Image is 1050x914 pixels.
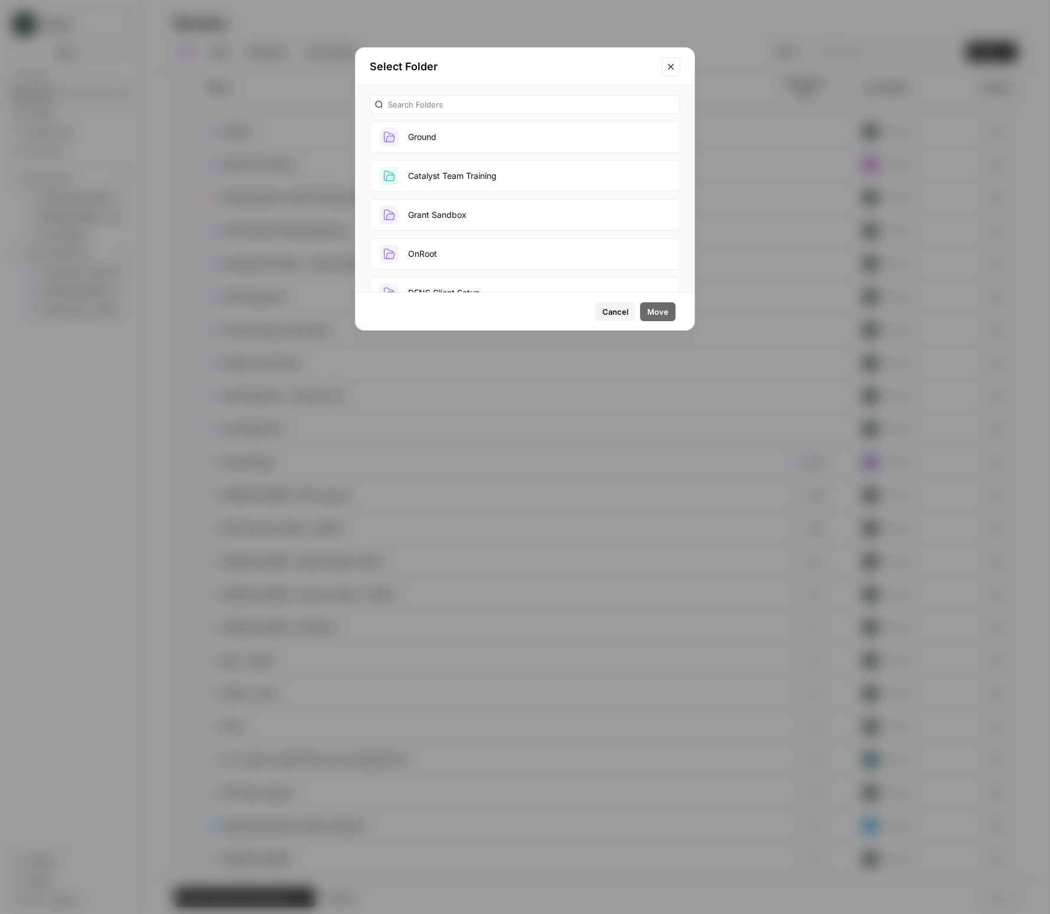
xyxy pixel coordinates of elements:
[370,121,680,153] button: Ground
[370,238,680,270] button: OnRoot
[661,57,680,76] button: Close modal
[640,302,676,321] button: Move
[647,306,669,318] span: Move
[370,199,680,231] button: Grant Sandbox
[370,277,680,309] button: DFNS Client Setup
[602,306,628,318] span: Cancel
[370,58,654,75] h2: Select Folder
[370,160,680,192] button: Catalyst Team Training
[388,99,675,110] input: Search Folders
[595,302,635,321] button: Cancel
